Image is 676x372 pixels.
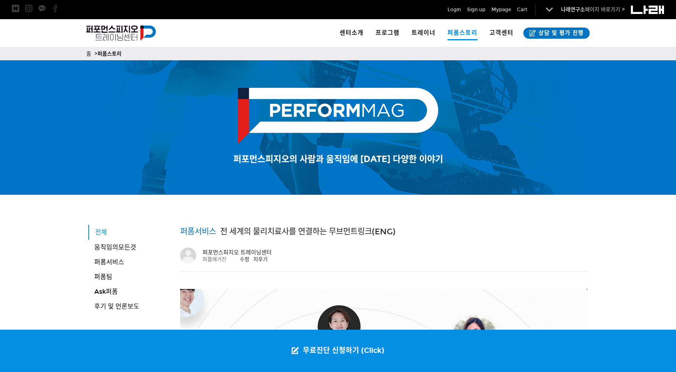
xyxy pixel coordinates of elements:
[491,6,511,14] a: Mypage
[536,29,584,37] span: 상담 및 평가 진행
[370,19,406,47] a: 프로그램
[203,248,272,257] div: 퍼포먼스피지오 트레이닝센터
[88,299,174,314] a: 후기 및 언론보도
[406,19,441,47] a: 트레이너
[94,243,136,251] span: 움직임의모든것
[97,51,121,57] a: 퍼폼스토리
[561,6,585,13] strong: 나래연구소
[376,29,400,36] span: 프로그램
[94,258,124,266] span: 퍼폼서비스
[88,225,174,239] a: 전체
[412,29,435,36] span: 트레이너
[340,29,364,36] span: 센터소개
[441,19,483,47] a: 퍼폼스토리
[233,154,443,164] span: 퍼포먼스피지오의 사람과 움직임에 [DATE] 다양한 이야기
[94,288,118,295] span: Ask퍼폼
[94,273,112,281] span: 퍼폼팀
[334,19,370,47] a: 센터소개
[238,88,438,144] img: PERFORMMAG
[88,284,174,299] a: Ask퍼폼
[95,228,107,236] span: 전체
[240,256,249,263] a: 수정
[284,330,392,372] a: 무료진단 신청하기 (Click)
[88,255,174,269] a: 퍼폼서비스
[489,29,513,36] span: 고객센터
[561,6,625,13] a: 나래연구소페이지 바로가기 >
[88,240,174,255] a: 움직임의모든것
[180,227,220,236] a: 퍼폼서비스
[523,28,590,39] a: 상담 및 평가 진행
[467,6,485,14] a: Sign up
[94,303,139,310] span: 후기 및 언론보도
[203,256,227,263] a: 퍼폼매거진
[483,19,519,47] a: 고객센터
[517,6,527,14] a: Cart
[180,225,396,238] h1: 전 세계의 물리치료사를 연결하는 무브먼트링크(ENG)
[447,6,461,14] a: Login
[86,49,590,58] p: 홈 >
[253,256,268,263] a: 지우기
[88,269,174,284] a: 퍼폼팀
[447,25,477,40] span: 퍼폼스토리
